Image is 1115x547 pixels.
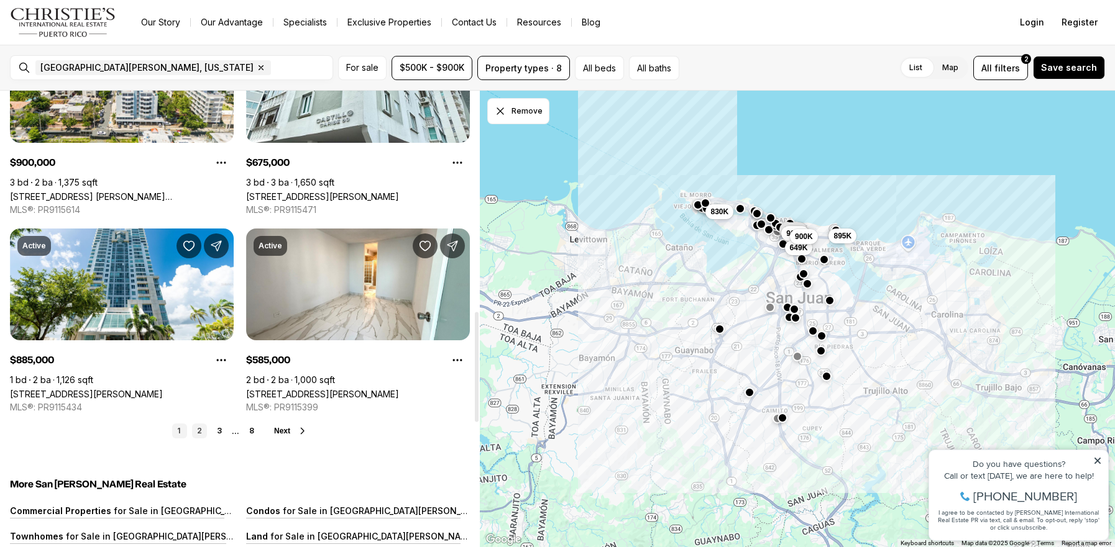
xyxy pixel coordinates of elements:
[1041,63,1097,73] span: Save search
[899,57,932,79] label: List
[779,222,807,237] button: 675K
[572,14,610,31] a: Blog
[833,231,851,241] span: 895K
[10,478,470,490] h5: More San [PERSON_NAME] Real Estate
[440,233,465,258] button: Share Property
[413,233,438,258] button: Save Property: 1479 ASHFORD AVENUE #916
[400,63,464,73] span: $500K - $900K
[1033,56,1105,79] button: Save search
[273,14,337,31] a: Specialists
[346,63,379,73] span: For sale
[16,76,177,100] span: I agree to be contacted by [PERSON_NAME] International Real Estate PR via text, call & email. To ...
[13,28,180,37] div: Do you have questions?
[246,531,268,541] p: Land
[246,531,477,541] a: Land for Sale in [GEOGRAPHIC_DATA][PERSON_NAME]
[1062,17,1098,27] span: Register
[994,61,1020,75] span: filters
[786,228,804,238] span: 900K
[1012,10,1052,35] button: Login
[13,40,180,48] div: Call or text [DATE], we are here to help!
[445,150,470,175] button: Property options
[10,191,234,202] a: 1351 AVE. WILSON #202, SAN JUAN PR, 00907
[710,207,728,217] span: 830K
[828,228,856,243] button: 895K
[244,423,259,438] a: 8
[10,505,320,516] a: Commercial Properties for Sale in [GEOGRAPHIC_DATA][PERSON_NAME]
[268,531,477,541] p: for Sale in [GEOGRAPHIC_DATA][PERSON_NAME]
[10,531,63,541] p: Townhomes
[232,427,239,436] li: ...
[338,56,387,80] button: For sale
[981,61,992,75] span: All
[172,423,259,438] nav: Pagination
[212,423,227,438] a: 3
[507,14,571,31] a: Resources
[280,505,489,516] p: for Sale in [GEOGRAPHIC_DATA][PERSON_NAME]
[705,204,733,219] button: 830K
[209,150,234,175] button: Property options
[259,241,282,251] p: Active
[209,348,234,373] button: Property options
[10,389,163,399] a: 404 AVE DE LA CONSTITUCION #2008, SAN JUAN PR, 00901
[246,389,399,399] a: 1479 ASHFORD AVENUE #916, SAN JUAN PR, 00907
[932,57,968,79] label: Map
[790,243,808,253] span: 649K
[10,531,272,541] a: Townhomes for Sale in [GEOGRAPHIC_DATA][PERSON_NAME]
[63,531,272,541] p: for Sale in [GEOGRAPHIC_DATA][PERSON_NAME]
[629,56,679,80] button: All baths
[177,233,201,258] button: Save Property: 404 AVE DE LA CONSTITUCION #2008
[246,505,280,516] p: Condos
[781,226,809,241] button: 900K
[477,56,570,80] button: Property types · 8
[40,63,254,73] span: [GEOGRAPHIC_DATA][PERSON_NAME], [US_STATE]
[131,14,190,31] a: Our Story
[1020,17,1044,27] span: Login
[246,505,489,516] a: Condos for Sale in [GEOGRAPHIC_DATA][PERSON_NAME]
[10,505,111,516] p: Commercial Properties
[111,505,320,516] p: for Sale in [GEOGRAPHIC_DATA][PERSON_NAME]
[274,427,290,435] span: Next
[487,98,549,124] button: Dismiss drawing
[274,426,308,436] button: Next
[784,225,802,235] span: 675K
[1054,10,1105,35] button: Register
[192,423,207,438] a: 2
[246,191,399,202] a: 60 CARIBE #7A, SAN JUAN PR, 00907
[973,56,1028,80] button: Allfilters2
[191,14,273,31] a: Our Advantage
[10,7,116,37] img: logo
[795,232,813,242] span: 900K
[51,58,155,71] span: [PHONE_NUMBER]
[1024,54,1029,64] span: 2
[392,56,472,80] button: $500K - $900K
[172,423,187,438] a: 1
[785,240,813,255] button: 649K
[790,229,818,244] button: 900K
[337,14,441,31] a: Exclusive Properties
[204,233,229,258] button: Share Property
[575,56,624,80] button: All beds
[445,348,470,373] button: Property options
[22,241,46,251] p: Active
[442,14,507,31] button: Contact Us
